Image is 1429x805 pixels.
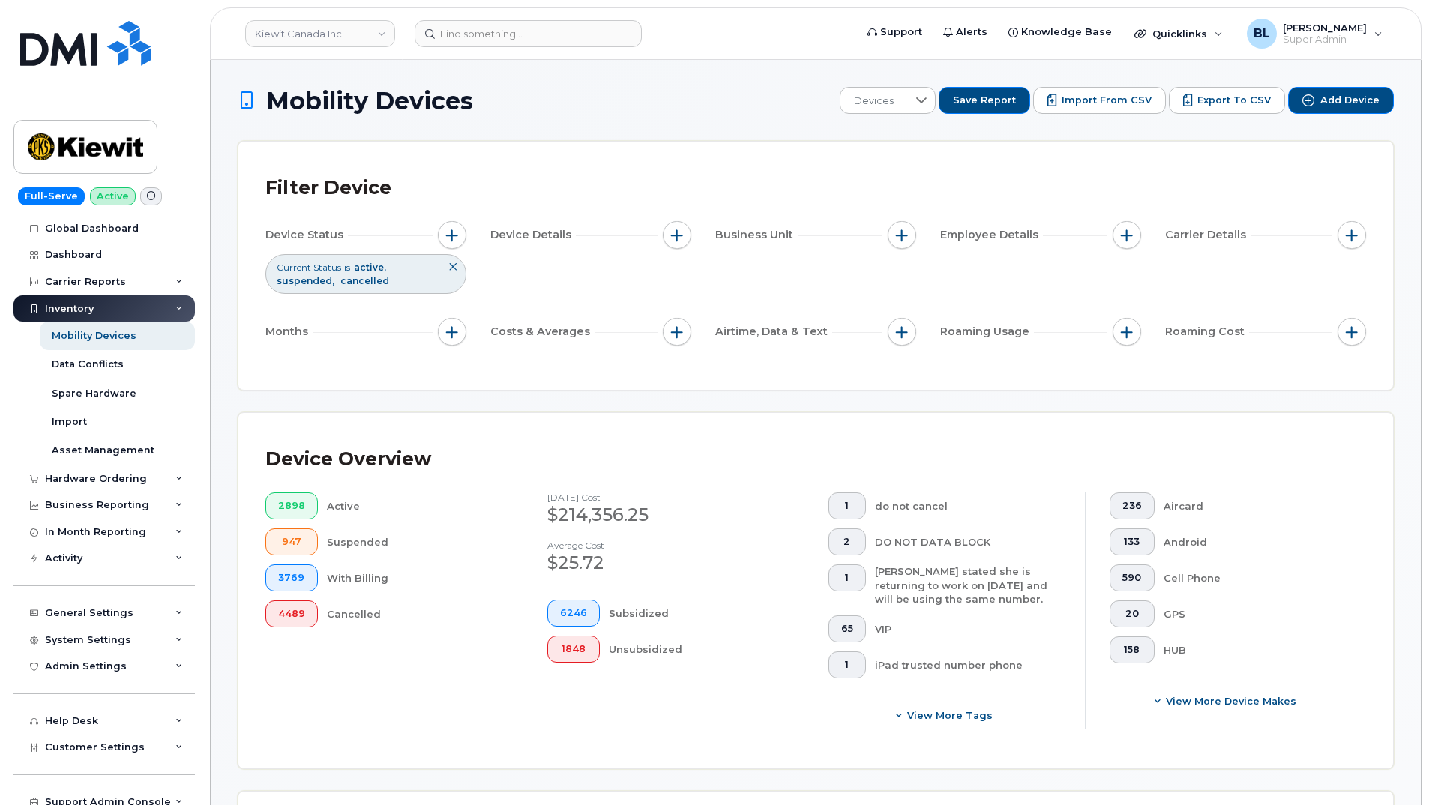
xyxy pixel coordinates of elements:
[940,227,1043,243] span: Employee Details
[1110,687,1342,714] button: View More Device Makes
[907,708,993,723] span: View more tags
[1166,694,1296,708] span: View More Device Makes
[344,261,350,274] span: is
[1110,564,1155,591] button: 590
[266,88,473,114] span: Mobility Devices
[1288,87,1394,114] button: Add Device
[828,702,1061,729] button: View more tags
[265,440,431,479] div: Device Overview
[1122,500,1142,512] span: 236
[277,275,337,286] span: suspended
[1122,608,1142,620] span: 20
[939,87,1030,114] button: Save Report
[327,564,499,591] div: With Billing
[875,651,1062,678] div: iPad trusted number phone
[1364,740,1418,794] iframe: Messenger Launcher
[1169,87,1285,114] button: Export to CSV
[1122,572,1142,584] span: 590
[1122,536,1142,548] span: 133
[1110,636,1155,663] button: 158
[1164,528,1343,555] div: Android
[547,492,780,502] h4: [DATE] cost
[278,572,305,584] span: 3769
[841,572,853,584] span: 1
[354,262,386,273] span: active
[278,536,305,548] span: 947
[490,227,576,243] span: Device Details
[547,550,780,576] div: $25.72
[265,528,318,555] button: 947
[840,88,907,115] span: Devices
[828,651,866,678] button: 1
[547,600,600,627] button: 6246
[875,528,1062,555] div: DO NOT DATA BLOCK
[327,492,499,519] div: Active
[828,564,866,591] button: 1
[547,502,780,528] div: $214,356.25
[940,324,1034,340] span: Roaming Usage
[1165,324,1249,340] span: Roaming Cost
[560,643,587,655] span: 1848
[1164,600,1343,627] div: GPS
[327,600,499,627] div: Cancelled
[278,500,305,512] span: 2898
[1164,636,1343,663] div: HUB
[1165,227,1251,243] span: Carrier Details
[875,492,1062,519] div: do not cancel
[1320,94,1380,107] span: Add Device
[265,600,318,627] button: 4489
[277,261,341,274] span: Current Status
[841,500,853,512] span: 1
[547,636,600,663] button: 1848
[265,169,391,208] div: Filter Device
[875,564,1062,606] div: [PERSON_NAME] stated she is returning to work on [DATE] and will be using the same number.
[609,636,780,663] div: Unsubsidized
[1110,600,1155,627] button: 20
[875,615,1062,642] div: VIP
[1110,492,1155,519] button: 236
[609,600,780,627] div: Subsidized
[265,564,318,591] button: 3769
[265,227,348,243] span: Device Status
[490,324,595,340] span: Costs & Averages
[841,536,853,548] span: 2
[841,659,853,671] span: 1
[1164,564,1343,591] div: Cell Phone
[560,607,587,619] span: 6246
[265,324,313,340] span: Months
[278,608,305,620] span: 4489
[547,540,780,550] h4: Average cost
[327,528,499,555] div: Suspended
[953,94,1016,107] span: Save Report
[841,623,853,635] span: 65
[1110,528,1155,555] button: 133
[828,615,866,642] button: 65
[1122,644,1142,656] span: 158
[828,492,866,519] button: 1
[715,227,798,243] span: Business Unit
[715,324,832,340] span: Airtime, Data & Text
[1197,94,1271,107] span: Export to CSV
[1164,492,1343,519] div: Aircard
[1033,87,1166,114] button: Import from CSV
[828,528,866,555] button: 2
[340,275,389,286] span: cancelled
[1062,94,1152,107] span: Import from CSV
[265,492,318,519] button: 2898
